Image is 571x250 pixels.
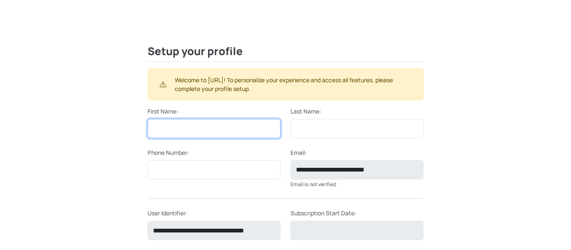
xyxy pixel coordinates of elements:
label: Phone Number: [148,148,189,157]
label: Last Name: [291,107,321,116]
small: Email is not verified [291,181,336,188]
h2: Setup your profile [148,45,423,62]
label: Subscription Start Date: [291,209,356,217]
label: User Identifier: [148,209,187,217]
label: Email: [291,148,306,157]
label: First Name: [148,107,178,116]
div: Welcome to [URL]! To personalize your experience and access all features, please complete your pr... [148,68,423,100]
